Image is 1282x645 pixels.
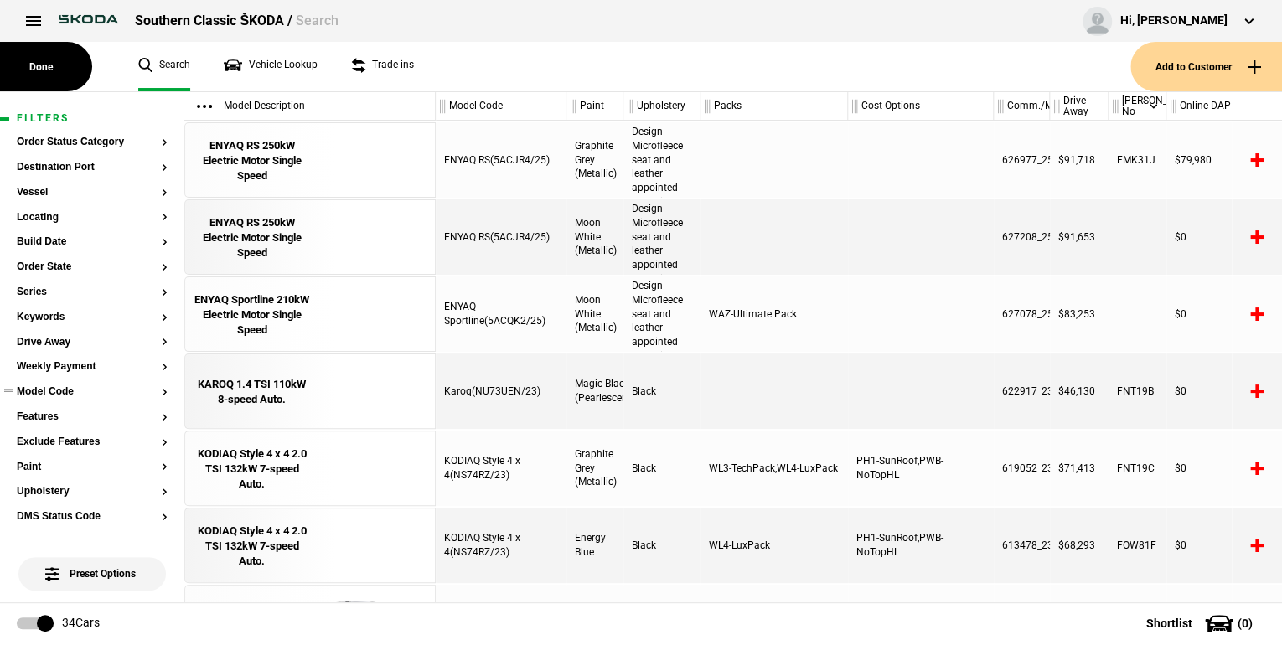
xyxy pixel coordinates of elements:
[436,122,566,198] div: ENYAQ RS(5ACJR4/25)
[17,286,168,298] button: Series
[1109,353,1166,429] div: FNT19B
[17,486,168,498] button: Upholstery
[1109,92,1166,121] div: [PERSON_NAME] No
[17,236,168,261] section: Build Date
[700,508,848,583] div: WL4-LuxPack
[1120,13,1228,29] div: Hi, [PERSON_NAME]
[1130,42,1282,91] button: Add to Customer
[135,12,339,30] div: Southern Classic ŠKODA /
[17,212,168,224] button: Locating
[17,312,168,337] section: Keywords
[1109,122,1166,198] div: FMK31J
[1050,276,1109,352] div: $83,253
[994,199,1050,275] div: 627208_25
[1050,353,1109,429] div: $46,130
[17,436,168,462] section: Exclude Features
[17,137,168,162] section: Order Status Category
[194,354,310,430] a: KAROQ 1.4 TSI 110kW 8-speed Auto.
[62,615,100,632] div: 34 Cars
[194,200,310,276] a: ENYAQ RS 250kW Electric Motor Single Speed
[17,137,168,148] button: Order Status Category
[184,92,435,121] div: Model Description
[1050,92,1108,121] div: Drive Away
[17,236,168,248] button: Build Date
[194,215,310,261] div: ENYAQ RS 250kW Electric Motor Single Speed
[138,42,190,91] a: Search
[194,138,310,184] div: ENYAQ RS 250kW Electric Motor Single Speed
[17,486,168,511] section: Upholstery
[1109,508,1166,583] div: FOW81F
[17,511,168,523] button: DMS Status Code
[994,353,1050,429] div: 622917_23
[1109,431,1166,506] div: FNT19C
[17,386,168,398] button: Model Code
[1050,508,1109,583] div: $68,293
[17,187,168,212] section: Vessel
[436,276,566,352] div: ENYAQ Sportline(5ACQK2/25)
[194,524,310,570] div: KODIAQ Style 4 x 4 2.0 TSI 132kW 7-speed Auto.
[17,261,168,286] section: Order State
[566,431,623,506] div: Graphite Grey (Metallic)
[566,199,623,275] div: Moon White (Metallic)
[17,162,168,173] button: Destination Port
[436,199,566,275] div: ENYAQ RS(5ACJR4/25)
[17,312,168,323] button: Keywords
[351,42,414,91] a: Trade ins
[17,337,168,348] button: Drive Away
[17,462,168,473] button: Paint
[50,7,127,32] img: skoda.png
[566,276,623,352] div: Moon White (Metallic)
[623,508,700,583] div: Black
[623,353,700,429] div: Black
[310,354,426,430] img: png;base64,iVBORw0KGgoAAAANSUhEUgAAAAEAAAABCAQAAAC1HAwCAAAAC0lEQVR42mNkYAAAAAYAAjCB0C8AAAAASUVORK...
[49,547,136,580] span: Preset Options
[310,200,426,276] img: png;base64,iVBORw0KGgoAAAANSUhEUgAAAAEAAAABCAQAAAC1HAwCAAAAC0lEQVR42mNkYAAAAAYAAjCB0C8AAAAASUVORK...
[994,276,1050,352] div: 627078_25
[436,353,566,429] div: Karoq(NU73UEN/23)
[224,42,318,91] a: Vehicle Lookup
[994,92,1049,121] div: Comm./MY
[436,92,566,121] div: Model Code
[994,431,1050,506] div: 619052_23
[194,377,310,407] div: KAROQ 1.4 TSI 110kW 8-speed Auto.
[17,162,168,187] section: Destination Port
[1146,617,1192,629] span: Shortlist
[17,361,168,373] button: Weekly Payment
[566,508,623,583] div: Energy Blue
[623,276,700,352] div: Sports Design Microfleece seat and leather appointed seat trim
[623,199,700,275] div: Sports Design Microfleece seat and leather appointed seat trim
[17,337,168,362] section: Drive Away
[17,511,168,536] section: DMS Status Code
[310,277,426,353] img: png;base64,iVBORw0KGgoAAAANSUhEUgAAAAEAAAABCAQAAAC1HAwCAAAAC0lEQVR42mNkYAAAAAYAAjCB0C8AAAAASUVORK...
[994,508,1050,583] div: 613478_23
[848,92,993,121] div: Cost Options
[310,508,426,584] img: png;base64,iVBORw0KGgoAAAANSUhEUgAAAAEAAAABCAQAAAC1HAwCAAAAC0lEQVR42mNkYAAAAAYAAjCB0C8AAAAASUVORK...
[623,92,700,121] div: Upholstery
[17,113,168,124] h1: Filters
[17,212,168,237] section: Locating
[623,122,700,198] div: Sports Design Microfleece seat and leather appointed seat trim
[1050,199,1109,275] div: $91,653
[1050,122,1109,198] div: $91,718
[700,276,848,352] div: WAZ-Ultimate Pack
[296,13,339,28] span: Search
[17,261,168,273] button: Order State
[436,508,566,583] div: KODIAQ Style 4 x 4(NS74RZ/23)
[700,92,847,121] div: Packs
[17,436,168,448] button: Exclude Features
[194,292,310,338] div: ENYAQ Sportline 210kW Electric Motor Single Speed
[17,411,168,423] button: Features
[566,92,623,121] div: Paint
[17,286,168,312] section: Series
[194,277,310,353] a: ENYAQ Sportline 210kW Electric Motor Single Speed
[194,446,310,493] div: KODIAQ Style 4 x 4 2.0 TSI 132kW 7-speed Auto.
[848,431,994,506] div: PH1-SunRoof,PWB-NoTopHL
[994,122,1050,198] div: 626977_25
[310,431,426,507] img: png;base64,iVBORw0KGgoAAAANSUhEUgAAAAEAAAABCAQAAAC1HAwCAAAAC0lEQVR42mNkYAAAAAYAAjCB0C8AAAAASUVORK...
[566,353,623,429] div: Magic Black (Pearlescent)
[17,386,168,411] section: Model Code
[1121,602,1282,644] button: Shortlist(0)
[194,431,310,507] a: KODIAQ Style 4 x 4 2.0 TSI 132kW 7-speed Auto.
[623,431,700,506] div: Black
[566,122,623,198] div: Graphite Grey (Metallic)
